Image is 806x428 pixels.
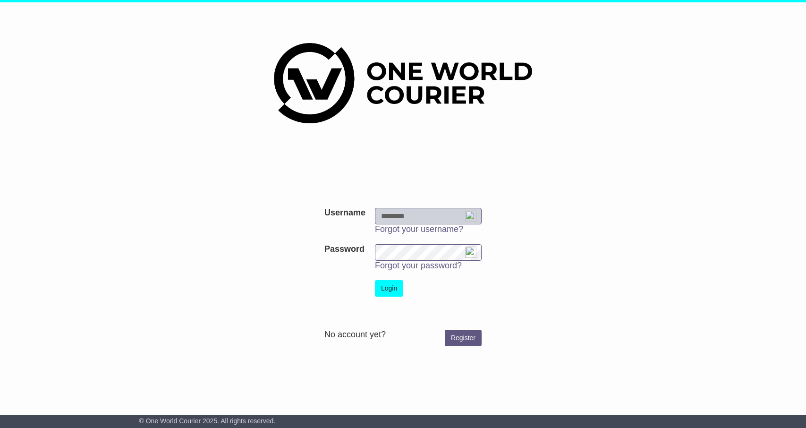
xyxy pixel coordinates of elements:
img: ext_logo_danger.svg [465,211,476,222]
button: Login [375,280,403,297]
label: Username [324,208,365,218]
a: Forgot your password? [375,261,462,270]
img: One World [274,43,532,123]
div: No account yet? [324,330,482,340]
span: © One World Courier 2025. All rights reserved. [139,417,276,425]
a: Register [445,330,482,346]
img: ext_logo_danger.svg [465,247,476,258]
a: Forgot your username? [375,224,463,234]
label: Password [324,244,365,255]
